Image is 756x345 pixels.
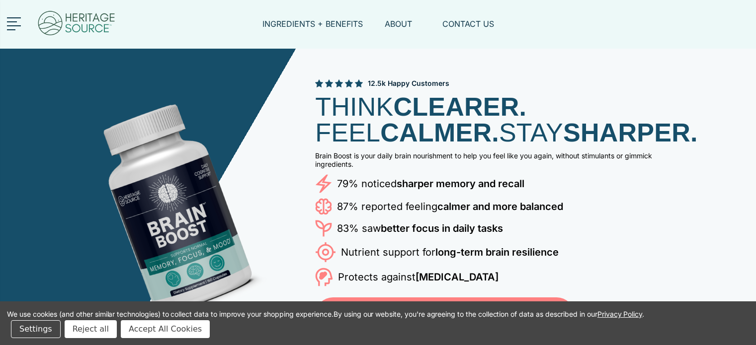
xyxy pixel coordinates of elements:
a: ABOUT [385,18,420,41]
button: Reject all [65,320,117,338]
a: CONTACT US [442,18,494,41]
span: 12.5k Happy Customers [368,78,449,88]
img: Heritage Source [37,5,116,44]
strong: calmer and more balanced [437,201,563,212]
p: Nutrient support for [341,244,559,260]
button: Accept All Cookies [121,320,210,338]
strong: CLEARER. [393,92,526,121]
strong: SHARPER. [563,118,698,147]
a: START YOUR BRAIN BOOST [DATE] [315,297,575,333]
h1: THINK FEEL STAY [315,94,692,145]
strong: long-term brain resilience [435,246,559,258]
p: 79% noticed [337,176,524,192]
span: We use cookies (and other similar technologies) to collect data to improve your shopping experien... [7,310,644,318]
strong: CALMER. [380,118,499,147]
strong: better focus in daily tasks [381,222,503,234]
p: 83% saw [337,220,503,236]
a: INGREDIENTS + BENEFITS [262,18,363,41]
p: 87% reported feeling [337,199,563,214]
p: Protects against [338,269,499,285]
strong: sharper memory and recall [397,178,524,190]
p: Brain Boost is your daily brain nourishment to help you feel like you again, without stimulants o... [315,151,692,168]
a: Privacy Policy [597,310,642,318]
button: Settings [11,320,61,338]
strong: [MEDICAL_DATA] [416,271,499,283]
img: Brain Boost Bottle [47,79,301,333]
